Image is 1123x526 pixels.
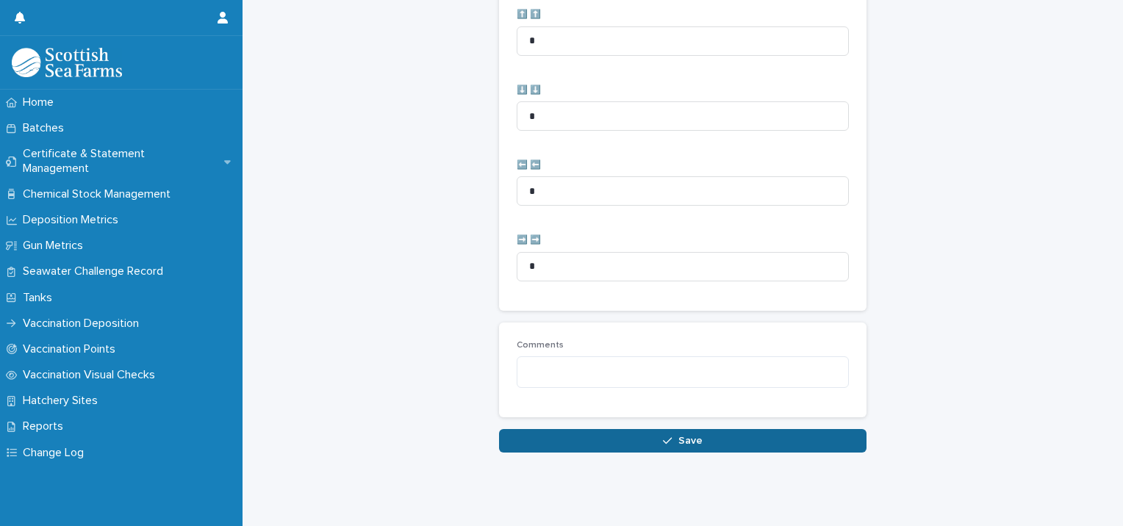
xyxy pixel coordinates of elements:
[17,239,95,253] p: Gun Metrics
[517,10,541,19] span: ⬆️ ⬆️
[17,121,76,135] p: Batches
[17,291,64,305] p: Tanks
[17,187,182,201] p: Chemical Stock Management
[17,213,130,227] p: Deposition Metrics
[17,264,175,278] p: Seawater Challenge Record
[499,429,867,453] button: Save
[12,48,122,77] img: uOABhIYSsOPhGJQdTwEw
[17,342,127,356] p: Vaccination Points
[17,317,151,331] p: Vaccination Deposition
[17,368,167,382] p: Vaccination Visual Checks
[678,436,703,446] span: Save
[517,161,541,170] span: ⬅️ ⬅️
[17,96,65,109] p: Home
[17,147,224,175] p: Certificate & Statement Management
[517,341,564,350] span: Comments
[517,236,541,245] span: ➡️ ➡️
[17,419,75,433] p: Reports
[17,446,96,460] p: Change Log
[517,86,541,95] span: ⬇️ ⬇️
[17,394,110,408] p: Hatchery Sites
